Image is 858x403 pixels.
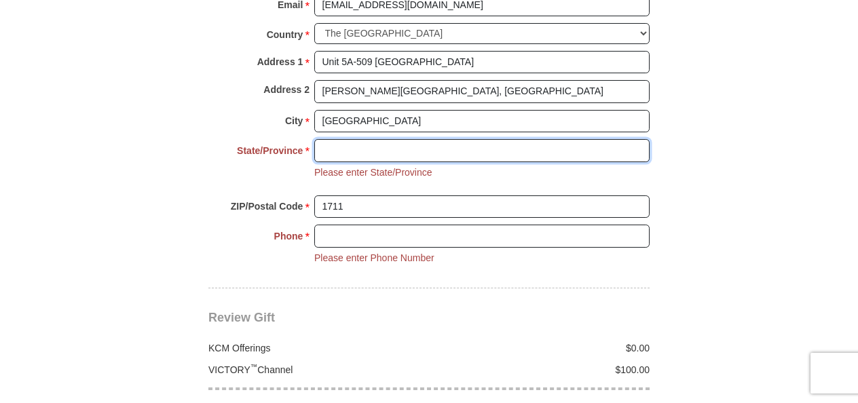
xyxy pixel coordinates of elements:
[202,363,430,377] div: VICTORY Channel
[267,25,303,44] strong: Country
[257,52,303,71] strong: Address 1
[202,341,430,355] div: KCM Offerings
[250,362,258,370] sup: ™
[429,363,657,377] div: $100.00
[314,251,434,265] li: Please enter Phone Number
[263,80,310,99] strong: Address 2
[208,311,275,324] span: Review Gift
[285,111,303,130] strong: City
[429,341,657,355] div: $0.00
[274,227,303,246] strong: Phone
[237,141,303,160] strong: State/Province
[231,197,303,216] strong: ZIP/Postal Code
[314,166,432,179] li: Please enter State/Province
